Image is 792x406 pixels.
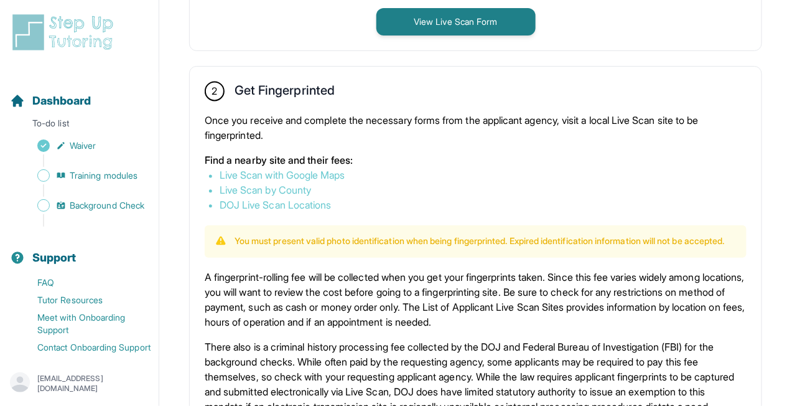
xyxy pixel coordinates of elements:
button: Support [5,229,154,271]
a: FAQ [10,274,159,291]
p: A fingerprint-rolling fee will be collected when you get your fingerprints taken. Since this fee ... [205,270,747,330]
button: [EMAIL_ADDRESS][DOMAIN_NAME] [10,372,149,395]
a: Live Scan by County [220,184,311,197]
h2: Get Fingerprinted [235,83,335,103]
span: Dashboard [32,92,91,110]
button: View Live Scan Form [376,8,536,35]
a: Meet with Onboarding Support [10,309,159,339]
span: Training modules [70,169,137,182]
a: Dashboard [10,92,91,110]
span: Support [32,249,77,267]
a: View Live Scan Form [376,15,536,27]
span: 2 [212,84,217,99]
a: DOJ Live Scan Locations [220,199,332,212]
img: logo [10,12,121,52]
p: Once you receive and complete the necessary forms from the applicant agency, visit a local Live S... [205,113,747,143]
a: Training modules [10,167,159,184]
span: Background Check [70,199,144,212]
p: You must present valid photo identification when being fingerprinted. Expired identification info... [235,235,725,248]
p: Find a nearby site and their fees: [205,153,747,168]
p: To-do list [5,117,154,135]
a: Tutor Resources [10,291,159,309]
button: Dashboard [5,72,154,115]
span: Waiver [70,139,96,152]
a: Contact Onboarding Support [10,339,159,356]
a: Live Scan with Google Maps [220,169,345,182]
a: Background Check [10,197,159,214]
a: Waiver [10,137,159,154]
p: [EMAIL_ADDRESS][DOMAIN_NAME] [37,374,149,394]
